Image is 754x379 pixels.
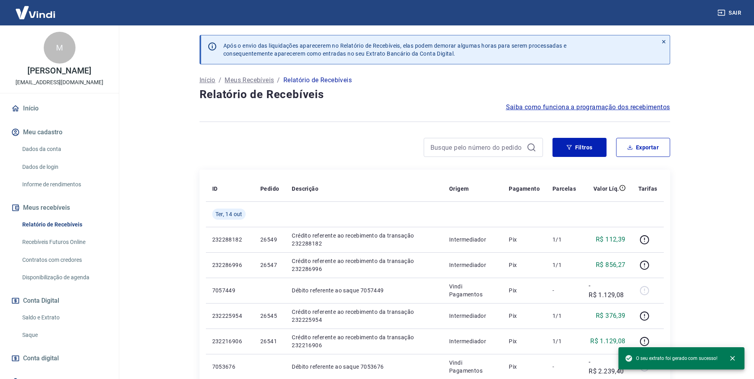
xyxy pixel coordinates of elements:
p: Débito referente ao saque 7053676 [292,363,436,371]
p: 1/1 [552,236,576,244]
p: Crédito referente ao recebimento da transação 232225954 [292,308,436,324]
p: / [277,75,280,85]
p: 1/1 [552,312,576,320]
a: Relatório de Recebíveis [19,217,109,233]
p: - [552,363,576,371]
p: 26549 [260,236,279,244]
p: Crédito referente ao recebimento da transação 232288182 [292,232,436,248]
p: Vindi Pagamentos [449,282,496,298]
div: M [44,32,76,64]
p: Parcelas [552,185,576,193]
p: R$ 856,27 [596,260,626,270]
p: R$ 376,39 [596,311,626,321]
p: Origem [449,185,469,193]
p: Pix [509,261,540,269]
p: - [552,286,576,294]
p: Pagamento [509,185,540,193]
button: Meus recebíveis [10,199,109,217]
p: 232225954 [212,312,248,320]
p: / [219,75,221,85]
p: -R$ 2.239,40 [589,357,625,376]
p: Pix [509,312,540,320]
p: Descrição [292,185,318,193]
a: Conta digital [10,350,109,367]
p: Valor Líq. [593,185,619,193]
p: Pix [509,286,540,294]
p: ID [212,185,218,193]
button: Conta Digital [10,292,109,309]
a: Disponibilização de agenda [19,269,109,286]
p: Pix [509,363,540,371]
p: 26547 [260,261,279,269]
a: Início [10,100,109,117]
p: 26541 [260,337,279,345]
p: Crédito referente ao recebimento da transação 232286996 [292,257,436,273]
p: 232288182 [212,236,248,244]
a: Meus Recebíveis [225,75,274,85]
p: 26545 [260,312,279,320]
input: Busque pelo número do pedido [430,141,523,153]
p: [PERSON_NAME] [27,67,91,75]
p: Vindi Pagamentos [449,359,496,375]
a: Saldo e Extrato [19,309,109,326]
h4: Relatório de Recebíveis [200,87,670,102]
a: Início [200,75,215,85]
p: Pedido [260,185,279,193]
p: -R$ 1.129,08 [589,281,625,300]
a: Saque [19,327,109,343]
p: Pix [509,337,540,345]
p: 232286996 [212,261,248,269]
button: Meu cadastro [10,124,109,141]
a: Dados de login [19,159,109,175]
p: 1/1 [552,261,576,269]
p: Intermediador [449,261,496,269]
a: Dados da conta [19,141,109,157]
span: Conta digital [23,353,59,364]
p: [EMAIL_ADDRESS][DOMAIN_NAME] [16,78,103,87]
p: Intermediador [449,337,496,345]
p: R$ 1.129,08 [590,336,625,346]
a: Informe de rendimentos [19,176,109,193]
span: Ter, 14 out [215,210,242,218]
button: Sair [716,6,744,20]
img: Vindi [10,0,61,25]
p: 7057449 [212,286,248,294]
button: Exportar [616,138,670,157]
p: R$ 112,39 [596,235,626,244]
p: Intermediador [449,312,496,320]
p: 7053676 [212,363,248,371]
p: 232216906 [212,337,248,345]
p: Após o envio das liquidações aparecerem no Relatório de Recebíveis, elas podem demorar algumas ho... [223,42,567,58]
a: Contratos com credores [19,252,109,268]
span: O seu extrato foi gerado com sucesso! [625,354,717,362]
p: Crédito referente ao recebimento da transação 232216906 [292,333,436,349]
p: Intermediador [449,236,496,244]
button: Filtros [552,138,607,157]
p: Relatório de Recebíveis [283,75,352,85]
p: Débito referente ao saque 7057449 [292,286,436,294]
p: 1/1 [552,337,576,345]
a: Recebíveis Futuros Online [19,234,109,250]
p: Tarifas [638,185,657,193]
p: Pix [509,236,540,244]
a: Saiba como funciona a programação dos recebimentos [506,102,670,112]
